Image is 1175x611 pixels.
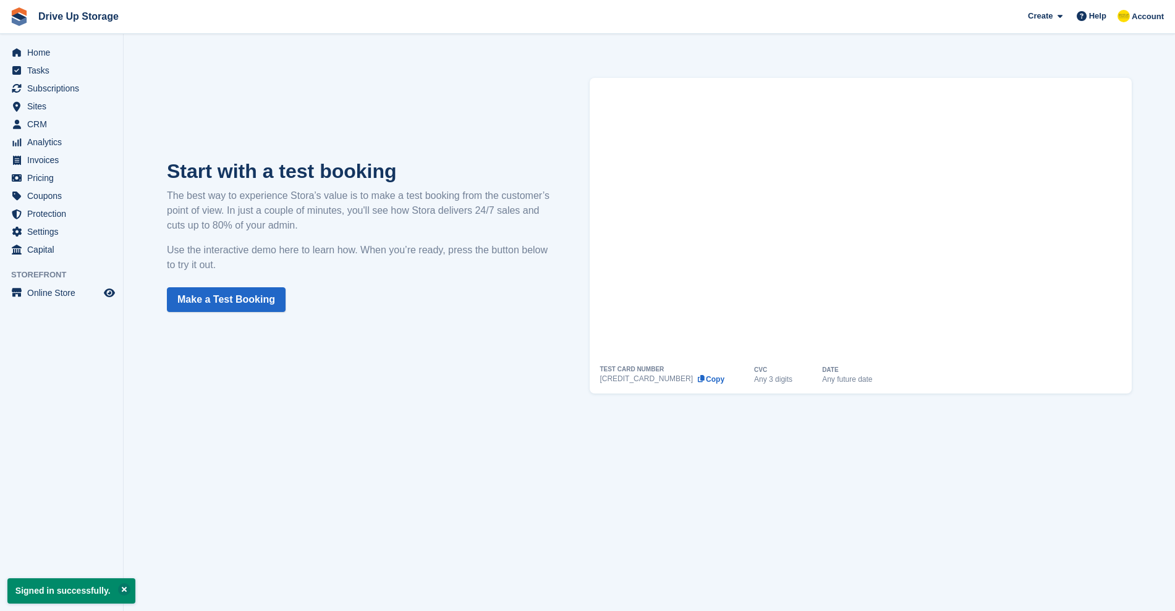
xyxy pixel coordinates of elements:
a: menu [6,284,117,301]
div: Any 3 digits [754,376,792,383]
p: The best way to experience Stora’s value is to make a test booking from the customer’s point of v... [167,188,553,233]
strong: Start with a test booking [167,160,397,182]
span: Pricing [27,169,101,187]
a: Preview store [102,285,117,300]
span: Coupons [27,187,101,204]
a: menu [6,80,117,97]
div: TEST CARD NUMBER [600,366,664,373]
img: Crispin Vitoria [1118,10,1130,22]
a: menu [6,187,117,204]
span: Protection [27,205,101,222]
span: Sites [27,98,101,115]
p: Use the interactive demo here to learn how. When you’re ready, press the button below to try it out. [167,243,553,272]
iframe: How to Place a Test Booking [600,78,1122,366]
span: Invoices [27,151,101,169]
span: Help [1089,10,1106,22]
span: Online Store [27,284,101,301]
span: CRM [27,116,101,133]
div: Any future date [822,376,872,383]
img: stora-icon-8386f47178a22dfd0bd8f6a31ec36ba5ce8667c1dd55bd0f319d3a0aa187defe.svg [10,7,28,26]
span: Home [27,44,101,61]
p: Signed in successfully. [7,578,135,604]
a: Drive Up Storage [33,6,124,27]
span: Capital [27,241,101,258]
a: menu [6,205,117,222]
span: Tasks [27,62,101,79]
a: menu [6,241,117,258]
span: Subscriptions [27,80,101,97]
div: DATE [822,367,838,373]
span: Storefront [11,269,123,281]
div: [CREDIT_CARD_NUMBER] [600,375,693,382]
a: menu [6,62,117,79]
a: menu [6,169,117,187]
button: Copy [697,375,724,384]
span: Create [1028,10,1053,22]
span: Account [1132,11,1164,23]
span: Settings [27,223,101,240]
span: Analytics [27,133,101,151]
a: menu [6,44,117,61]
div: CVC [754,367,767,373]
a: Make a Test Booking [167,287,286,312]
a: menu [6,116,117,133]
a: menu [6,151,117,169]
a: menu [6,133,117,151]
a: menu [6,98,117,115]
a: menu [6,223,117,240]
